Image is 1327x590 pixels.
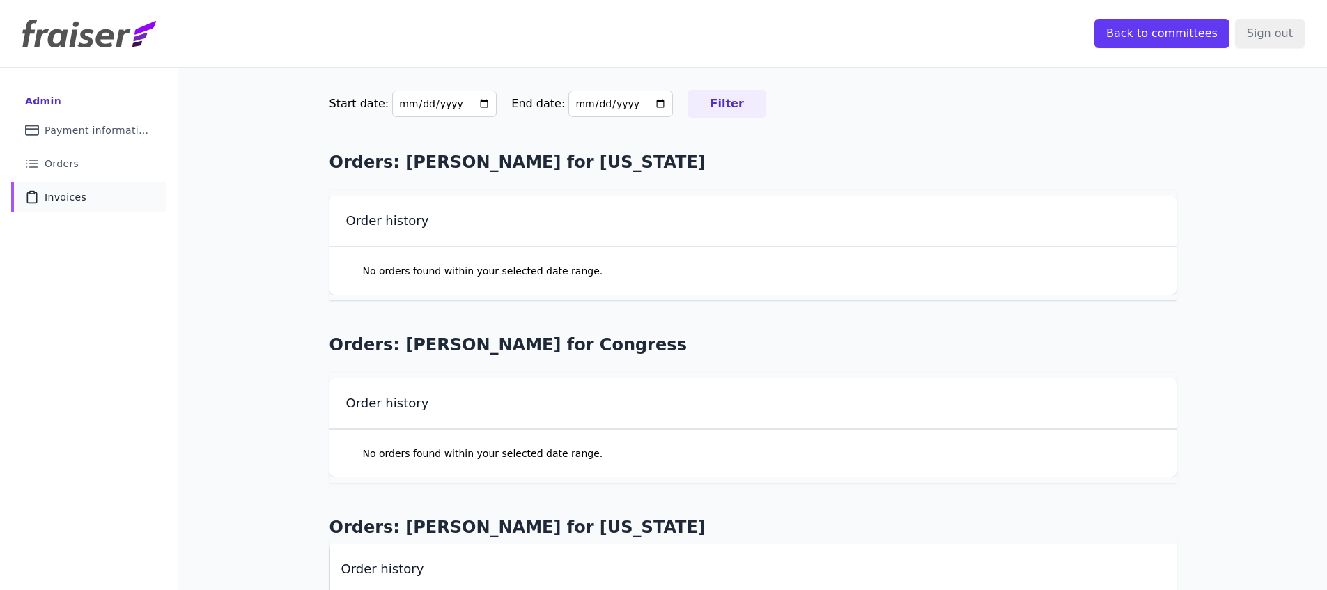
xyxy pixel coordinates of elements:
[329,151,1177,173] h1: Orders: [PERSON_NAME] for [US_STATE]
[45,157,79,171] span: Orders
[346,212,429,229] h2: Order history
[346,395,429,412] h2: Order history
[1235,19,1305,48] input: Sign out
[45,123,150,137] span: Payment information
[329,516,1177,538] h1: Orders: [PERSON_NAME] for [US_STATE]
[22,20,156,47] img: Fraiser Logo
[11,182,166,212] a: Invoices
[329,334,1177,356] h1: Orders: [PERSON_NAME] for Congress
[346,430,620,477] p: No orders found within your selected date range.
[1094,19,1229,48] input: Back to committees
[329,97,389,110] label: Start date:
[688,90,766,118] input: Filter
[11,148,166,179] a: Orders
[346,247,620,295] p: No orders found within your selected date range.
[45,190,86,204] span: Invoices
[11,115,166,146] a: Payment information
[511,97,565,110] label: End date:
[25,94,61,108] div: Admin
